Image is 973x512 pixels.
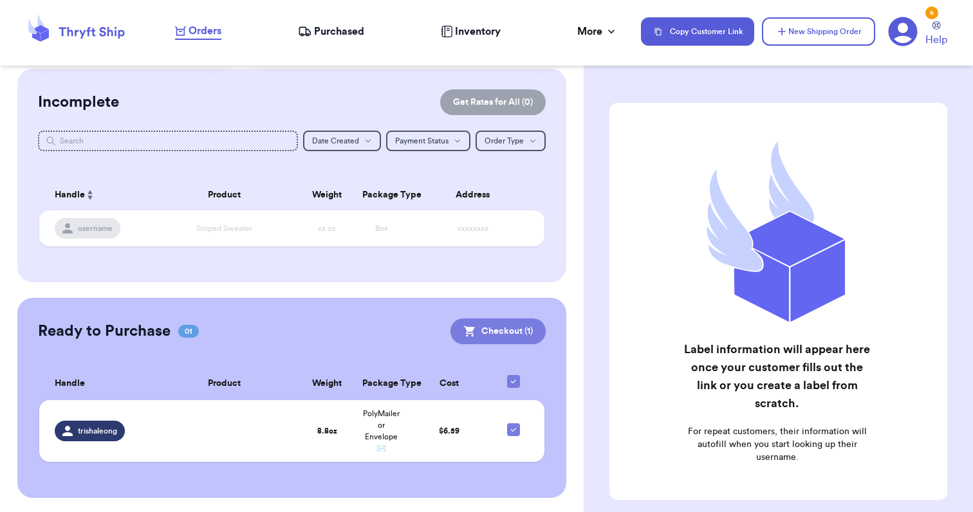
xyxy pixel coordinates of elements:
[317,427,337,435] strong: 8.8 oz
[641,17,754,46] button: Copy Customer Link
[303,131,381,151] button: Date Created
[178,325,199,338] span: 01
[318,224,336,232] span: xx oz
[450,318,546,344] button: Checkout (1)
[409,179,544,210] th: Address
[476,131,546,151] button: Order Type
[888,17,918,46] a: 6
[386,131,470,151] button: Payment Status
[455,24,501,39] span: Inventory
[925,32,947,48] span: Help
[355,367,409,400] th: Package Type
[300,367,354,400] th: Weight
[38,92,119,113] h2: Incomplete
[175,23,221,40] a: Orders
[38,321,171,342] h2: Ready to Purchase
[55,377,85,390] span: Handle
[78,426,117,436] span: trishaleong
[85,187,95,203] button: Sort ascending
[314,24,364,39] span: Purchased
[300,179,354,210] th: Weight
[189,23,221,39] span: Orders
[148,179,300,210] th: Product
[683,425,871,464] p: For repeat customers, their information will autofill when you start looking up their username.
[355,179,409,210] th: Package Type
[441,24,501,39] a: Inventory
[409,367,490,400] th: Cost
[577,24,618,39] div: More
[375,224,388,232] span: Box
[485,137,524,145] span: Order Type
[440,89,546,115] button: Get Rates for All (0)
[458,224,488,232] span: xxxxxxxx
[762,17,875,46] button: New Shipping Order
[439,427,459,435] span: $ 6.59
[312,137,359,145] span: Date Created
[683,340,871,412] h2: Label information will appear here once your customer fills out the link or you create a label fr...
[925,6,938,19] div: 6
[298,24,364,39] a: Purchased
[196,224,252,232] span: Striped Sweater
[363,410,400,452] span: PolyMailer or Envelope ✉️
[38,131,298,151] input: Search
[78,223,113,233] span: username
[395,137,449,145] span: Payment Status
[925,21,947,48] a: Help
[148,367,300,400] th: Product
[55,188,85,202] span: Handle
